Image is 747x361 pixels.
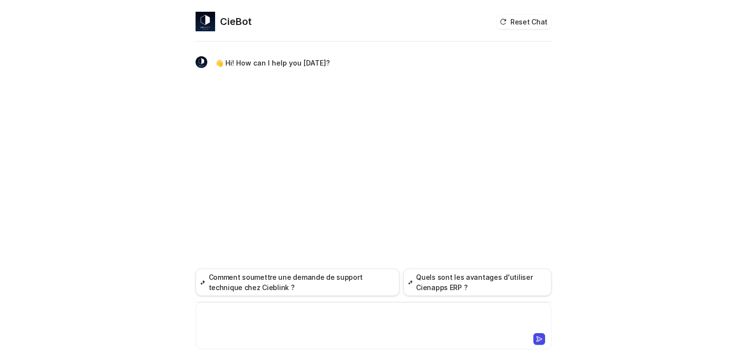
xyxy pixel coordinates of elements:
p: 👋 Hi! How can I help you [DATE]? [215,57,330,69]
button: Comment soumettre une demande de support technique chez Cieblink ? [196,269,399,296]
img: Widget [196,56,207,68]
img: Widget [196,12,215,31]
h2: CieBot [220,15,252,28]
button: Reset Chat [497,15,551,29]
button: Quels sont les avantages d'utiliser Cienapps ERP ? [403,269,551,296]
